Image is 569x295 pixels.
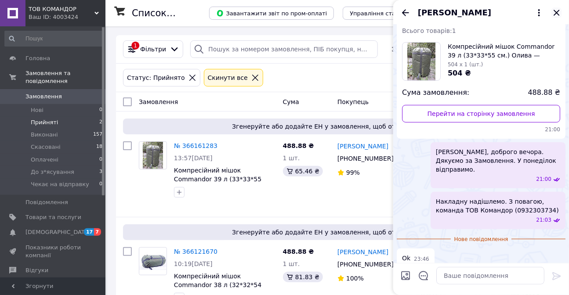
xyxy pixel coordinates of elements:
[551,7,562,18] button: Закрити
[536,176,551,183] span: 21:00 11.10.2025
[99,119,102,126] span: 2
[25,244,81,259] span: Показники роботи компанії
[190,40,377,58] input: Пошук за номером замовлення, ПІБ покупця, номером телефону, Email, номером накладної
[418,7,491,18] span: [PERSON_NAME]
[132,8,221,18] h1: Список замовлень
[96,143,102,151] span: 18
[139,247,167,275] a: Фото товару
[418,7,544,18] button: [PERSON_NAME]
[31,156,58,164] span: Оплачені
[99,180,102,188] span: 0
[418,270,429,281] button: Відкрити шаблони відповідей
[346,275,364,282] span: 100%
[25,69,105,85] span: Замовлення та повідомлення
[127,122,550,131] span: Згенеруйте або додайте ЕН у замовлення, щоб отримати оплату
[343,7,424,20] button: Управління статусами
[25,198,68,206] span: Повідомлення
[337,248,388,256] a: [PERSON_NAME]
[174,167,273,200] a: Компресійний мішок Commandor 39 л (33*33*55 см.) Олива — гарантія 12 меяків, для спальників і речей
[400,7,411,18] button: Назад
[448,42,560,60] span: Компресійний мішок Commandor 39 л (33*33*55 см.) Олива — гарантія 12 меяків, для спальників і речей
[402,254,410,263] span: Ok
[174,248,217,255] a: № 366121670
[29,13,105,21] div: Ваш ID: 4003424
[448,69,471,77] span: 504 ₴
[436,147,560,174] span: [PERSON_NAME], доброго вечора. Дякуємо за Замовлення. У понеділок відправимо.
[283,142,314,149] span: 488.88 ₴
[283,98,299,105] span: Cума
[139,141,167,169] a: Фото товару
[283,260,300,267] span: 1 шт.
[31,180,89,188] span: Чекає на відправку
[346,169,360,176] span: 99%
[174,142,217,149] a: № 366161283
[31,106,43,114] span: Нові
[99,168,102,176] span: 3
[93,131,102,139] span: 157
[283,155,300,162] span: 1 шт.
[139,252,167,270] img: Фото товару
[25,266,48,274] span: Відгуки
[216,9,327,17] span: Завантажити звіт по пром-оплаті
[127,228,550,237] span: Згенеруйте або додайте ЕН у замовлення, щоб отримати оплату
[337,142,388,151] a: [PERSON_NAME]
[143,142,163,169] img: Фото товару
[206,73,250,83] div: Cкинути все
[25,228,91,236] span: [DEMOGRAPHIC_DATA]
[402,88,469,98] span: Сума замовлення:
[84,228,94,236] span: 17
[337,98,369,105] span: Покупець
[283,272,323,282] div: 81.83 ₴
[31,119,58,126] span: Прийняті
[448,61,483,68] span: 504 x 1 (шт.)
[31,131,58,139] span: Виконані
[29,5,94,13] span: ТОВ КОМАНДОР
[25,54,50,62] span: Головна
[536,216,551,224] span: 21:03 11.10.2025
[407,43,436,80] img: 6241671499_w100_h100_kompressionnyj-meshok-commandor.jpg
[209,7,334,20] button: Завантажити звіт по пром-оплаті
[392,45,456,54] span: Збережені фільтри:
[414,255,429,263] span: 23:46 11.10.2025
[174,260,213,267] span: 10:19[DATE]
[402,27,456,34] span: Всього товарів: 1
[350,10,417,17] span: Управління статусами
[283,248,314,255] span: 488.88 ₴
[139,98,178,105] span: Замовлення
[99,156,102,164] span: 0
[25,213,81,221] span: Товари та послуги
[31,168,74,176] span: До з*ясування
[25,93,62,101] span: Замовлення
[99,106,102,114] span: 0
[140,45,166,54] span: Фільтри
[451,236,512,243] span: Нове повідомлення
[31,143,61,151] span: Скасовані
[4,31,103,47] input: Пошук
[283,166,323,176] div: 65.46 ₴
[402,126,560,133] span: 21:00 11.10.2025
[125,73,187,83] div: Статус: Прийнято
[402,105,560,122] a: Перейти на сторінку замовлення
[336,258,395,270] div: [PHONE_NUMBER]
[94,228,101,236] span: 7
[336,152,395,165] div: [PHONE_NUMBER]
[174,155,213,162] span: 13:57[DATE]
[436,197,560,215] span: Накладну надішлемо. З повагою, команда ТОВ Командор (0932303734)
[528,88,560,98] span: 488.88 ₴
